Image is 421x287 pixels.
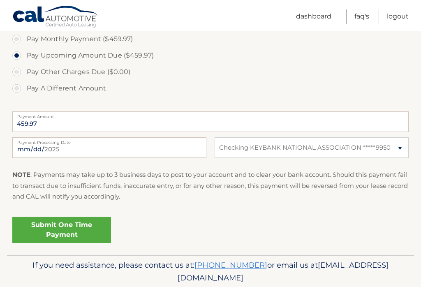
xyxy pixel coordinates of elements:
strong: NOTE [12,171,30,178]
a: Submit One Time Payment [12,217,111,243]
a: [PHONE_NUMBER] [194,260,267,270]
p: If you need assistance, please contact us at: or email us at [19,259,402,285]
label: Pay Upcoming Amount Due ($459.97) [12,47,409,64]
a: Cal Automotive [12,5,99,29]
a: Logout [387,9,409,24]
p: : Payments may take up to 3 business days to post to your account and to clear your bank account.... [12,169,409,202]
label: Payment Processing Date [12,137,206,144]
a: Dashboard [296,9,331,24]
input: Payment Date [12,137,206,158]
label: Pay A Different Amount [12,80,409,97]
label: Pay Other Charges Due ($0.00) [12,64,409,80]
input: Payment Amount [12,111,409,132]
label: Pay Monthly Payment ($459.97) [12,31,409,47]
a: FAQ's [354,9,369,24]
label: Payment Amount [12,111,409,118]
